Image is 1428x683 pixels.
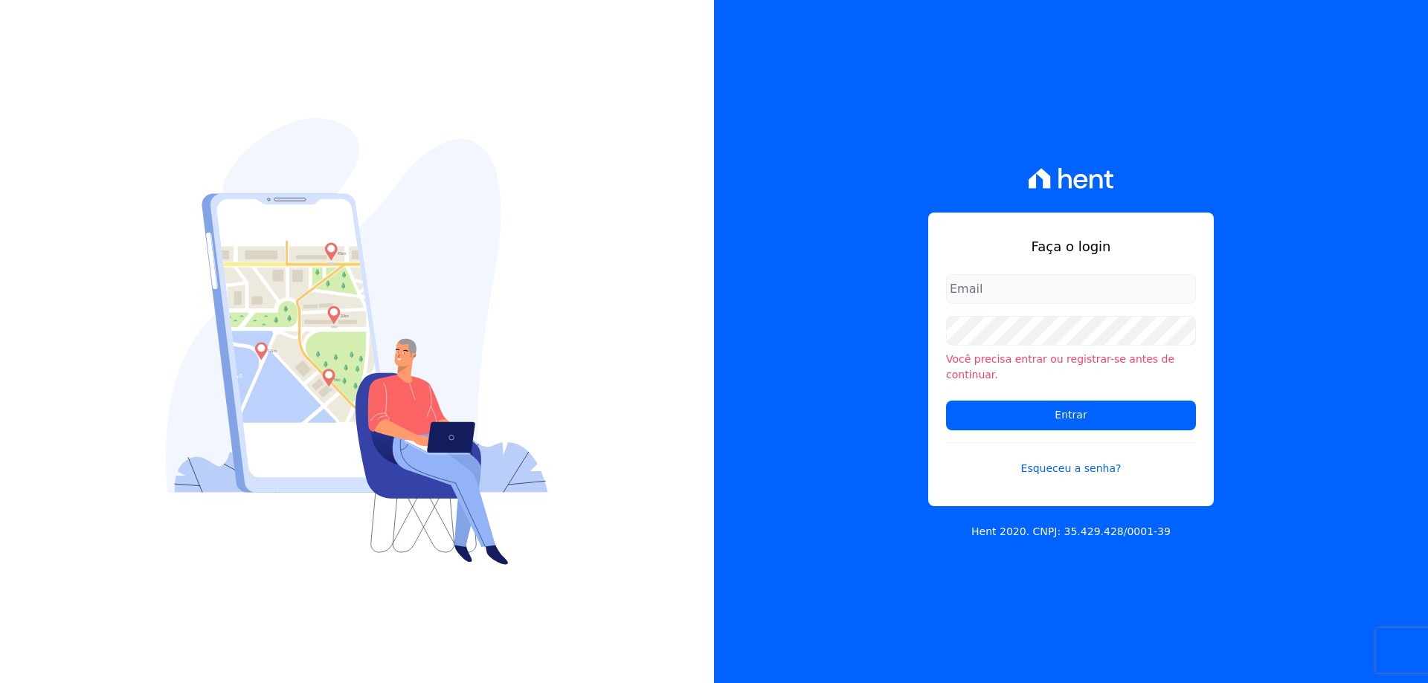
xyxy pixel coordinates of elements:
p: Hent 2020. CNPJ: 35.429.428/0001-39 [971,524,1171,540]
li: Você precisa entrar ou registrar-se antes de continuar. [946,352,1196,383]
a: Esqueceu a senha? [946,442,1196,476]
h1: Faça o login [946,236,1196,256]
img: Login [166,118,548,565]
input: Email [946,274,1196,304]
input: Entrar [946,401,1196,430]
